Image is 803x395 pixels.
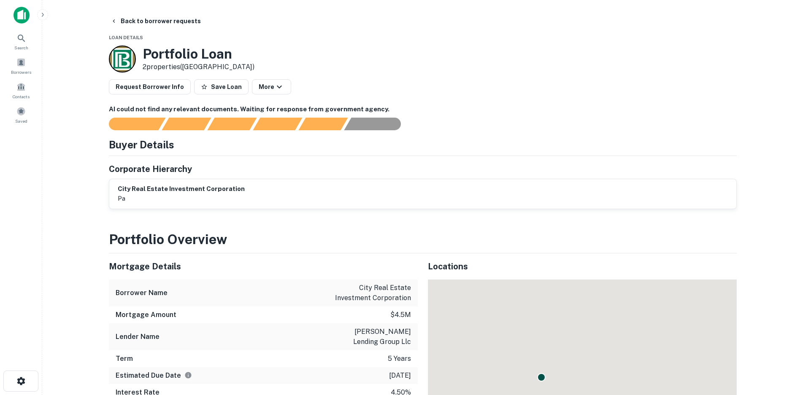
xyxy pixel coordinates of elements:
[388,354,411,364] p: 5 years
[3,79,40,102] a: Contacts
[14,44,28,51] span: Search
[116,288,168,298] h6: Borrower Name
[207,118,257,130] div: Documents found, AI parsing details...
[253,118,302,130] div: Principals found, AI now looking for contact information...
[109,163,192,175] h5: Corporate Hierarchy
[118,184,245,194] h6: city real estate investment corporation
[143,46,254,62] h3: Portfolio Loan
[761,328,803,368] iframe: Chat Widget
[389,371,411,381] p: [DATE]
[107,13,204,29] button: Back to borrower requests
[335,327,411,347] p: [PERSON_NAME] lending group llc
[11,69,31,75] span: Borrowers
[3,54,40,77] a: Borrowers
[162,118,211,130] div: Your request is received and processing...
[99,118,162,130] div: Sending borrower request to AI...
[3,30,40,53] a: Search
[194,79,249,94] button: Save Loan
[15,118,27,124] span: Saved
[184,371,192,379] svg: Estimate is based on a standard schedule for this type of loan.
[390,310,411,320] p: $4.5m
[116,332,160,342] h6: Lender Name
[143,62,254,72] p: 2 properties ([GEOGRAPHIC_DATA])
[14,7,30,24] img: capitalize-icon.png
[118,193,245,204] p: pa
[335,283,411,303] p: city real estate investment corporation
[116,354,133,364] h6: Term
[109,105,737,114] h6: AI could not find any relevant documents. Waiting for response from government agency.
[344,118,411,130] div: AI fulfillment process complete.
[252,79,291,94] button: More
[428,260,737,273] h5: Locations
[298,118,348,130] div: Principals found, still searching for contact information. This may take time...
[109,260,418,273] h5: Mortgage Details
[13,93,30,100] span: Contacts
[109,35,143,40] span: Loan Details
[116,310,176,320] h6: Mortgage Amount
[109,229,737,250] h3: Portfolio Overview
[116,371,192,381] h6: Estimated Due Date
[109,79,191,94] button: Request Borrower Info
[109,137,174,152] h4: Buyer Details
[3,103,40,126] a: Saved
